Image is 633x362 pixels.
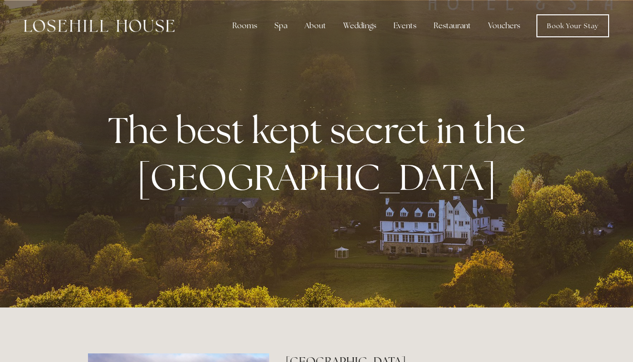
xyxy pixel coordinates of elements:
div: Weddings [336,16,384,35]
div: Rooms [225,16,265,35]
div: Restaurant [426,16,479,35]
div: Events [386,16,424,35]
div: Spa [267,16,295,35]
a: Vouchers [480,16,528,35]
div: About [297,16,334,35]
strong: The best kept secret in the [GEOGRAPHIC_DATA] [108,107,533,200]
img: Losehill House [24,20,175,32]
a: Book Your Stay [536,14,609,37]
